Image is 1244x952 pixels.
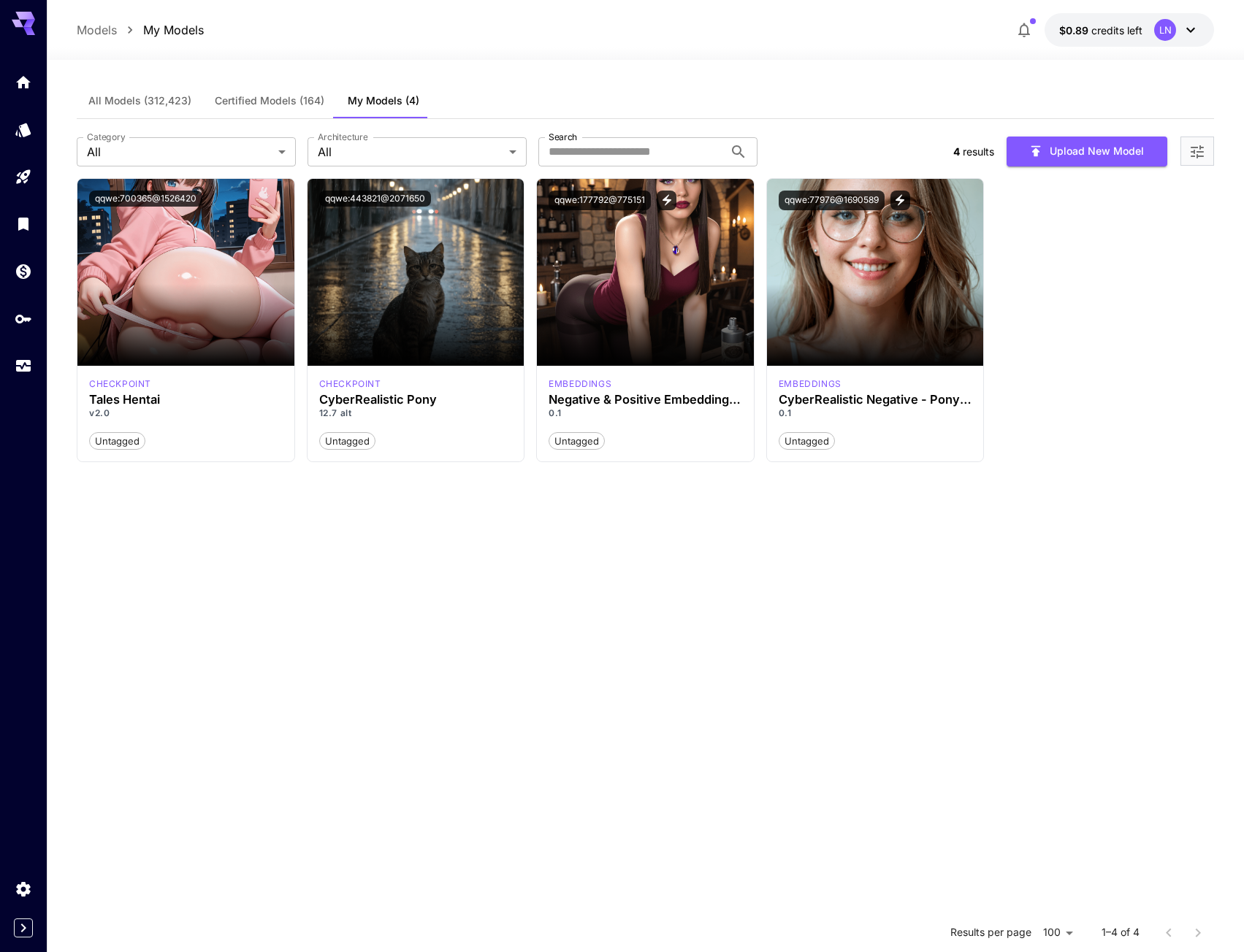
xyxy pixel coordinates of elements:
[318,131,367,143] label: Architecture
[549,131,577,143] label: Search
[15,168,32,186] div: Playground
[953,145,960,158] span: 4
[89,431,145,450] button: Untagged
[77,21,117,39] a: Models
[779,407,972,420] p: 0.1
[779,434,834,449] span: Untagged
[215,94,324,107] span: Certified Models (164)
[88,94,191,107] span: All Models (312,423)
[1037,922,1078,943] div: 100
[319,393,513,407] h3: CyberRealistic Pony
[15,262,32,280] div: Wallet
[14,918,33,937] button: Expand sidebar
[319,407,513,420] p: 12.7 alt
[319,377,381,391] p: checkpoint
[549,407,742,420] p: 0.1
[15,880,32,898] div: Settings
[963,145,994,158] span: results
[15,215,32,233] div: Library
[348,94,419,107] span: My Models (4)
[15,357,32,375] div: Usage
[89,377,151,391] div: SDXL 1.0
[87,131,126,143] label: Category
[549,191,651,210] button: qqwe:177792@775151
[1102,926,1140,940] p: 1–4 of 4
[320,434,375,449] span: Untagged
[15,73,32,91] div: Home
[90,434,145,449] span: Untagged
[15,120,32,139] div: Models
[779,191,885,210] button: qqwe:77976@1690589
[1154,19,1176,41] div: LN
[950,926,1031,940] p: Results per page
[549,377,611,391] div: Pony
[1091,24,1142,37] span: credits left
[549,434,604,449] span: Untagged
[1059,23,1142,38] div: $0.88583
[549,377,611,391] p: embeddings
[319,377,381,391] div: Pony
[89,393,283,407] h3: Tales Hentai
[89,191,202,207] button: qqwe:700365@1526420
[1045,13,1214,47] button: $0.88583LN
[549,431,605,450] button: Untagged
[890,191,910,210] button: View trigger words
[779,377,842,391] p: embeddings
[1059,24,1091,37] span: $0.89
[143,21,204,39] a: My Models
[87,143,272,161] span: All
[15,310,32,328] div: API Keys
[779,377,842,391] div: Pony
[1007,137,1167,166] button: Upload New Model
[89,377,151,391] p: checkpoint
[89,407,283,420] p: v2.0
[657,191,676,210] button: View trigger words
[319,431,375,450] button: Untagged
[779,431,835,450] button: Untagged
[549,393,742,407] h3: Negative & Positive Embeddings By Stable Yogi
[1188,142,1206,161] button: Open more filters
[318,143,503,161] span: All
[77,21,204,39] nav: breadcrumb
[779,393,972,407] h3: CyberRealistic Negative - Pony v2.0
[319,191,431,207] button: qqwe:443821@2071650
